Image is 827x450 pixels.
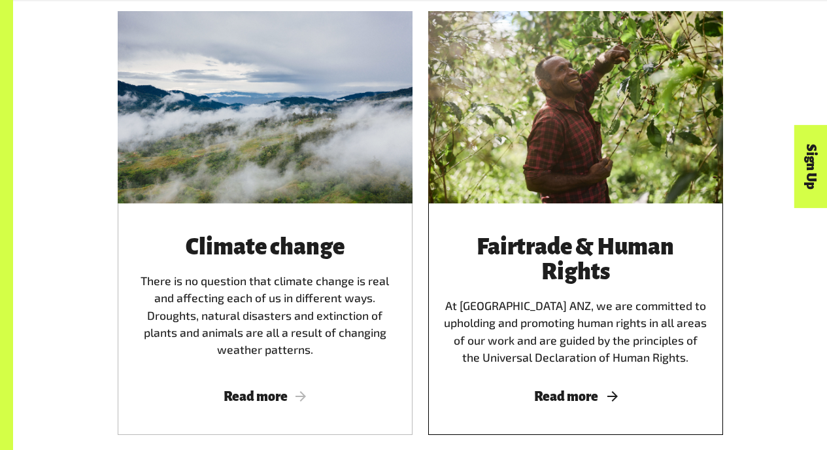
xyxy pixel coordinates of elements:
h3: Fairtrade & Human Rights [444,235,707,285]
span: Read more [444,389,707,404]
div: There is no question that climate change is real and affecting each of us in different ways. Drou... [133,235,397,366]
h3: Climate change [133,235,397,260]
a: Fairtrade & Human RightsAt [GEOGRAPHIC_DATA] ANZ, we are committed to upholding and promoting hum... [428,11,723,434]
span: Read more [133,389,397,404]
a: Climate changeThere is no question that climate change is real and affecting each of us in differ... [118,11,413,434]
div: At [GEOGRAPHIC_DATA] ANZ, we are committed to upholding and promoting human rights in all areas o... [444,235,707,366]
